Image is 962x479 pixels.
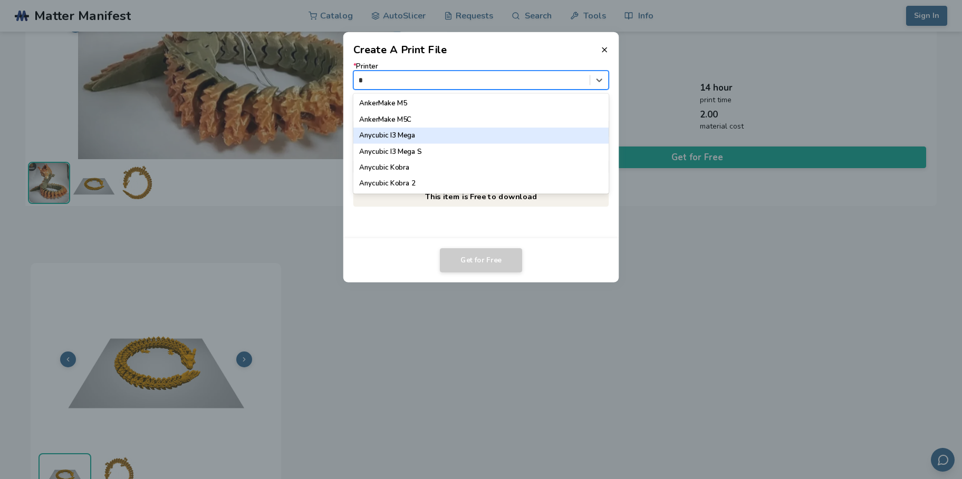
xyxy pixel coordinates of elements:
p: This item is Free to download [353,186,609,207]
div: Anycubic I3 Mega [353,128,609,143]
div: Anycubic Kobra 2 Max [353,192,609,208]
input: *PrinterAnkerMake M5AnkerMake M5CAnycubic I3 MegaAnycubic I3 Mega SAnycubic KobraAnycubic Kobra 2... [359,76,364,84]
div: AnkerMake M5C [353,112,609,128]
button: Get for Free [440,248,522,272]
h2: Create A Print File [353,42,447,57]
div: AnkerMake M5 [353,95,609,111]
div: Anycubic Kobra [353,160,609,175]
div: Anycubic I3 Mega S [353,144,609,160]
label: Printer [353,62,609,89]
div: Anycubic Kobra 2 [353,176,609,192]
